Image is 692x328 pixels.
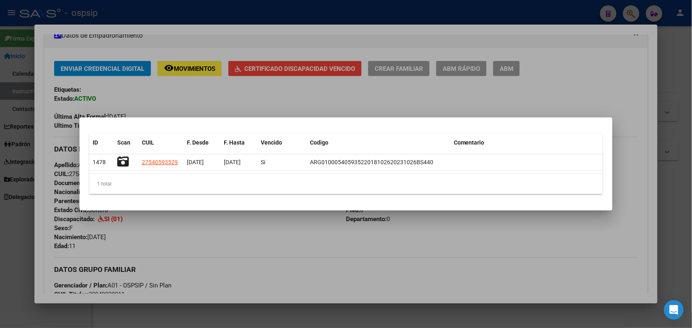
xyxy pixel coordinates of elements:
[307,134,451,152] datatable-header-cell: Codigo
[187,139,209,146] span: F. Desde
[261,159,265,165] span: Si
[257,134,307,152] datatable-header-cell: Vencido
[454,139,485,146] span: Comentario
[93,159,106,165] span: 1478
[117,139,130,146] span: Scan
[184,134,221,152] datatable-header-cell: F. Desde
[89,174,603,194] div: 1 total
[224,139,245,146] span: F. Hasta
[261,139,282,146] span: Vencido
[114,134,139,152] datatable-header-cell: Scan
[142,159,178,165] span: 27540593529
[142,139,154,146] span: CUIL
[664,300,684,320] div: Open Intercom Messenger
[187,159,204,165] span: [DATE]
[451,134,603,152] datatable-header-cell: Comentario
[93,139,98,146] span: ID
[89,134,114,152] datatable-header-cell: ID
[310,159,433,165] span: ARG01000540593522018102620231026BS440
[224,159,241,165] span: [DATE]
[139,134,184,152] datatable-header-cell: CUIL
[221,134,257,152] datatable-header-cell: F. Hasta
[310,139,328,146] span: Codigo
